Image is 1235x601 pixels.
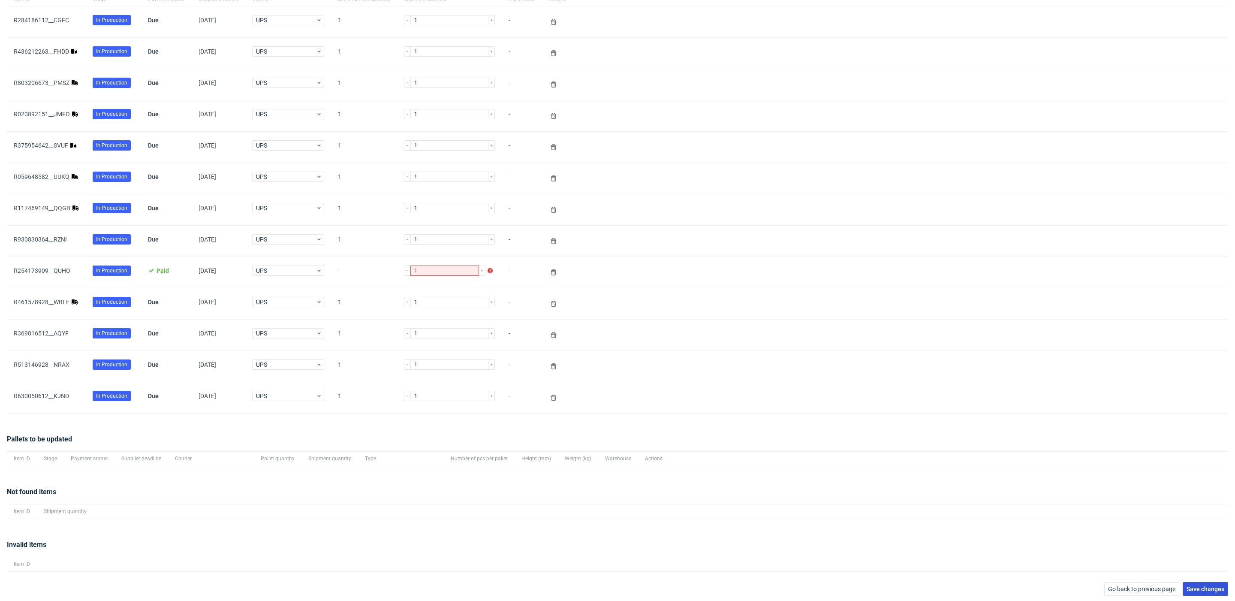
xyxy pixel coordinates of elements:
[509,236,535,246] span: -
[14,111,70,118] a: R020892151__JMFO
[509,267,535,278] span: -
[338,79,390,90] span: 1
[451,455,508,462] span: Number of pcs per pallet
[256,360,316,369] span: UPS
[1108,586,1175,592] span: Go back to previous page
[14,455,30,462] span: Item ID
[509,205,535,215] span: -
[44,508,87,515] span: Shipment quantity
[256,298,316,306] span: UPS
[14,361,69,368] a: R513146928__NRAX
[14,267,70,274] a: R254173909__QUHO
[96,110,127,118] span: In Production
[338,17,390,27] span: 1
[148,361,159,368] span: Due
[14,205,70,211] a: R117469149__QQGB
[256,16,316,24] span: UPS
[1104,582,1179,596] button: Go back to previous page
[199,236,216,243] span: [DATE]
[148,79,159,86] span: Due
[121,455,161,462] span: Supplier deadline
[96,361,127,368] span: In Production
[509,393,535,403] span: -
[14,48,69,55] a: R436212263__FHDD
[199,48,216,55] span: [DATE]
[96,16,127,24] span: In Production
[256,47,316,56] span: UPS
[256,141,316,150] span: UPS
[256,110,316,118] span: UPS
[96,392,127,400] span: In Production
[365,455,437,462] span: Type
[256,266,316,275] span: UPS
[256,392,316,400] span: UPS
[7,434,1228,451] div: Pallets to be updated
[1187,586,1224,592] span: Save changes
[256,235,316,244] span: UPS
[96,48,127,55] span: In Production
[96,204,127,212] span: In Production
[338,393,390,403] span: 1
[148,205,159,211] span: Due
[509,79,535,90] span: -
[338,299,390,309] span: 1
[645,455,663,462] span: Actions
[148,236,159,243] span: Due
[148,393,159,399] span: Due
[14,17,69,24] a: R284186112__CGFC
[199,111,216,118] span: [DATE]
[148,142,159,149] span: Due
[96,142,127,149] span: In Production
[14,173,69,180] a: R059648582__UUKQ
[96,236,127,243] span: In Production
[199,173,216,180] span: [DATE]
[509,142,535,152] span: -
[509,361,535,371] span: -
[14,561,30,568] span: Item ID
[509,330,535,340] span: -
[199,330,216,337] span: [DATE]
[14,393,69,399] a: R630050612__KJND
[199,299,216,305] span: [DATE]
[199,205,216,211] span: [DATE]
[199,361,216,368] span: [DATE]
[71,455,108,462] span: Payment status
[96,173,127,181] span: In Production
[256,329,316,338] span: UPS
[509,173,535,184] span: -
[338,267,390,278] span: -
[148,330,159,337] span: Due
[7,540,1228,557] div: Invalid items
[199,142,216,149] span: [DATE]
[148,299,159,305] span: Due
[96,79,127,87] span: In Production
[14,142,68,149] a: R375954642__SVUF
[199,17,216,24] span: [DATE]
[261,455,295,462] span: Pallet quantity
[256,172,316,181] span: UPS
[14,299,69,305] a: R461578928__WBLE
[338,361,390,371] span: 1
[199,79,216,86] span: [DATE]
[7,487,1228,504] div: Not found items
[338,48,390,58] span: 1
[148,17,159,24] span: Due
[175,455,247,462] span: Courier
[256,204,316,212] span: UPS
[338,205,390,215] span: 1
[308,455,351,462] span: Shipment quantity
[96,298,127,306] span: In Production
[338,236,390,246] span: 1
[199,267,216,274] span: [DATE]
[509,111,535,121] span: -
[44,455,57,462] span: Stage
[148,111,159,118] span: Due
[605,455,631,462] span: Warehouse
[14,508,30,515] span: Item ID
[1183,582,1228,596] button: Save changes
[96,329,127,337] span: In Production
[14,330,69,337] a: R369816512__AQYF
[338,330,390,340] span: 1
[14,236,67,243] a: R930830364__RZNI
